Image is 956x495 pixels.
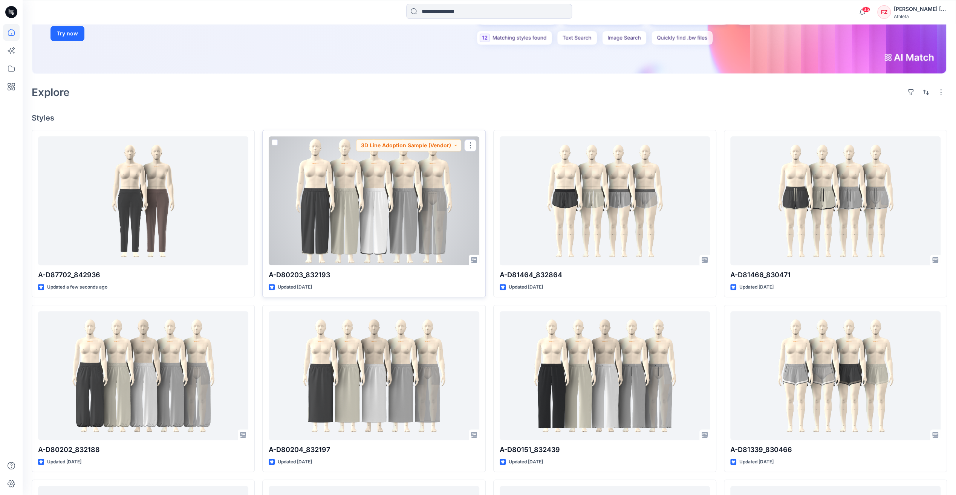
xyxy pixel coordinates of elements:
[38,136,248,265] a: A-D87702_842936
[32,113,947,122] h4: Styles
[894,14,947,19] div: Athleta
[269,311,479,440] a: A-D80204_832197
[278,283,312,291] p: Updated [DATE]
[739,283,774,291] p: Updated [DATE]
[500,270,710,280] p: A-D81464_832864
[500,445,710,455] p: A-D80151_832439
[509,458,543,466] p: Updated [DATE]
[269,445,479,455] p: A-D80204_832197
[500,136,710,265] a: A-D81464_832864
[877,5,891,19] div: FZ
[50,26,84,41] button: Try now
[269,136,479,265] a: A-D80203_832193
[509,283,543,291] p: Updated [DATE]
[862,6,870,12] span: 35
[278,458,312,466] p: Updated [DATE]
[730,136,941,265] a: A-D81466_830471
[38,311,248,440] a: A-D80202_832188
[739,458,774,466] p: Updated [DATE]
[894,5,947,14] div: [PERSON_NAME] [PERSON_NAME]
[730,270,941,280] p: A-D81466_830471
[500,311,710,440] a: A-D80151_832439
[47,283,107,291] p: Updated a few seconds ago
[730,445,941,455] p: A-D81339_830466
[32,86,70,98] h2: Explore
[269,270,479,280] p: A-D80203_832193
[47,458,81,466] p: Updated [DATE]
[38,270,248,280] p: A-D87702_842936
[38,445,248,455] p: A-D80202_832188
[730,311,941,440] a: A-D81339_830466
